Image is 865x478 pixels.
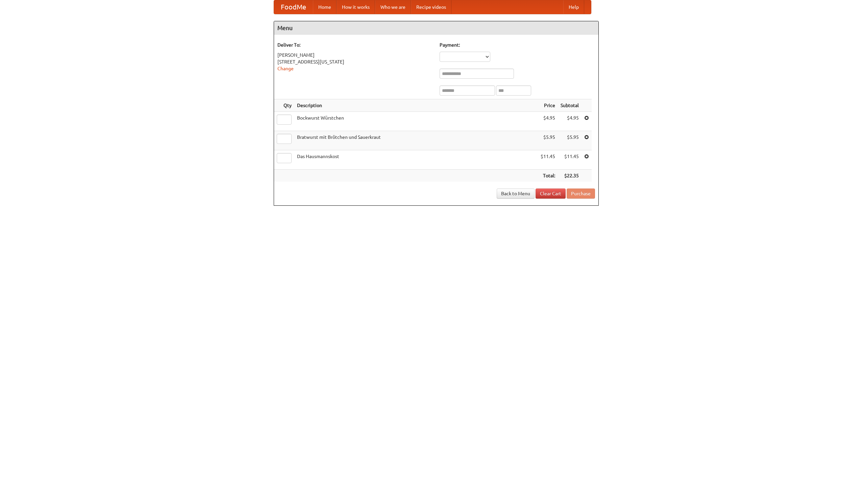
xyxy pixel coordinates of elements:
[313,0,337,14] a: Home
[294,131,538,150] td: Bratwurst mit Brötchen und Sauerkraut
[538,131,558,150] td: $5.95
[563,0,584,14] a: Help
[536,188,566,199] a: Clear Cart
[538,170,558,182] th: Total:
[538,112,558,131] td: $4.95
[294,112,538,131] td: Bockwurst Würstchen
[277,58,433,65] div: [STREET_ADDRESS][US_STATE]
[294,150,538,170] td: Das Hausmannskost
[274,0,313,14] a: FoodMe
[558,150,582,170] td: $11.45
[274,21,598,35] h4: Menu
[558,112,582,131] td: $4.95
[411,0,451,14] a: Recipe videos
[375,0,411,14] a: Who we are
[274,99,294,112] th: Qty
[294,99,538,112] th: Description
[567,188,595,199] button: Purchase
[497,188,535,199] a: Back to Menu
[440,42,595,48] h5: Payment:
[337,0,375,14] a: How it works
[558,170,582,182] th: $22.35
[538,150,558,170] td: $11.45
[277,66,294,71] a: Change
[558,131,582,150] td: $5.95
[558,99,582,112] th: Subtotal
[277,42,433,48] h5: Deliver To:
[277,52,433,58] div: [PERSON_NAME]
[538,99,558,112] th: Price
